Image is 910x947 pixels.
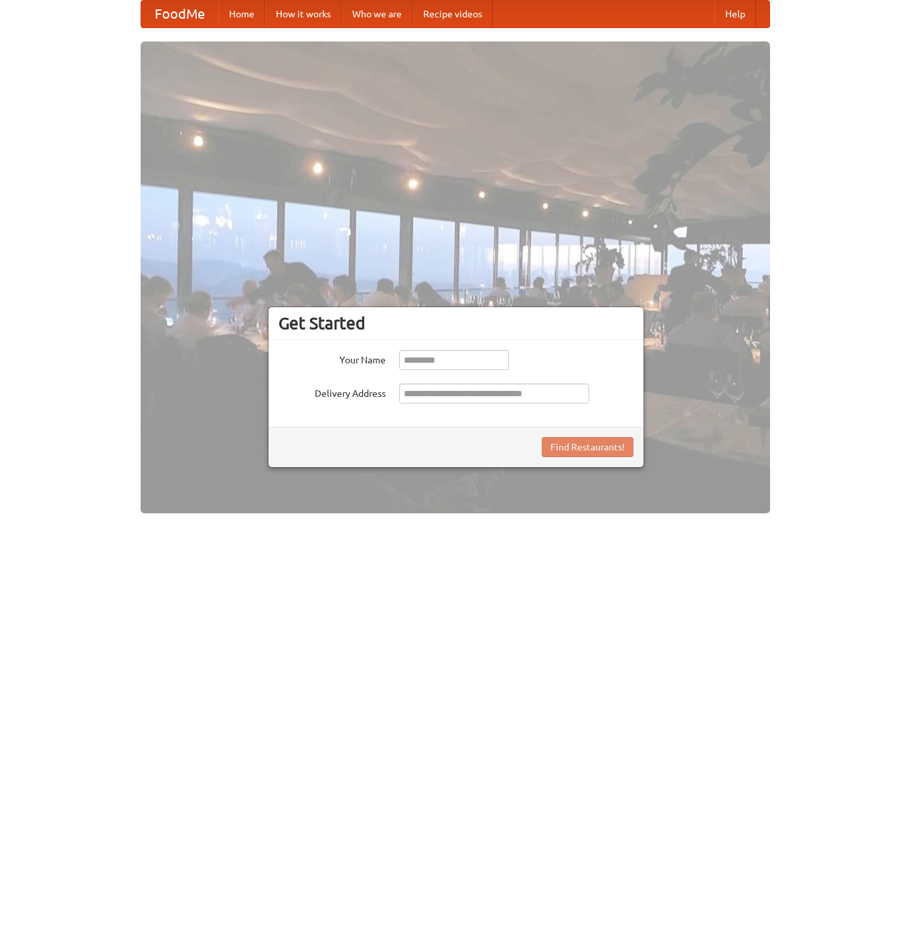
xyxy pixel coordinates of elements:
[542,437,633,457] button: Find Restaurants!
[342,1,412,27] a: Who we are
[412,1,493,27] a: Recipe videos
[141,1,218,27] a: FoodMe
[714,1,756,27] a: Help
[218,1,265,27] a: Home
[265,1,342,27] a: How it works
[279,313,633,333] h3: Get Started
[279,383,386,400] label: Delivery Address
[279,350,386,367] label: Your Name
